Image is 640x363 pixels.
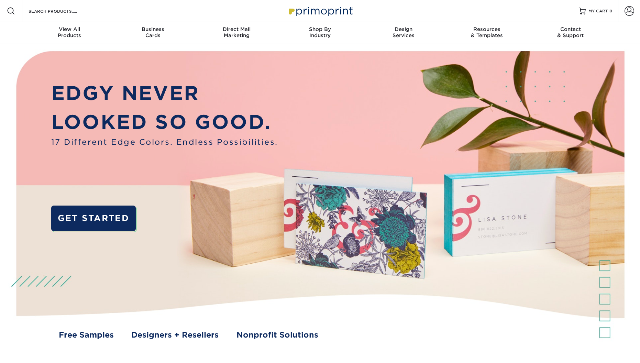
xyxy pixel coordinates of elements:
span: Direct Mail [195,26,278,32]
span: Resources [445,26,529,32]
div: Marketing [195,26,278,38]
div: & Support [529,26,612,38]
span: Design [362,26,445,32]
a: View AllProducts [28,22,111,44]
a: Direct MailMarketing [195,22,278,44]
p: LOOKED SO GOOD. [51,108,278,136]
a: DesignServices [362,22,445,44]
a: Free Samples [59,329,114,341]
input: SEARCH PRODUCTS..... [28,7,95,15]
div: Cards [111,26,195,38]
a: Resources& Templates [445,22,529,44]
div: Products [28,26,111,38]
a: Contact& Support [529,22,612,44]
span: Business [111,26,195,32]
div: Services [362,26,445,38]
img: Primoprint [286,3,354,18]
a: BusinessCards [111,22,195,44]
span: 0 [609,9,613,13]
span: View All [28,26,111,32]
span: 17 Different Edge Colors. Endless Possibilities. [51,136,278,148]
span: MY CART [588,8,608,14]
a: GET STARTED [51,206,136,231]
a: Designers + Resellers [131,329,219,341]
span: Contact [529,26,612,32]
div: & Templates [445,26,529,38]
p: EDGY NEVER [51,79,278,108]
a: Shop ByIndustry [278,22,362,44]
a: Nonprofit Solutions [236,329,318,341]
div: Industry [278,26,362,38]
span: Shop By [278,26,362,32]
